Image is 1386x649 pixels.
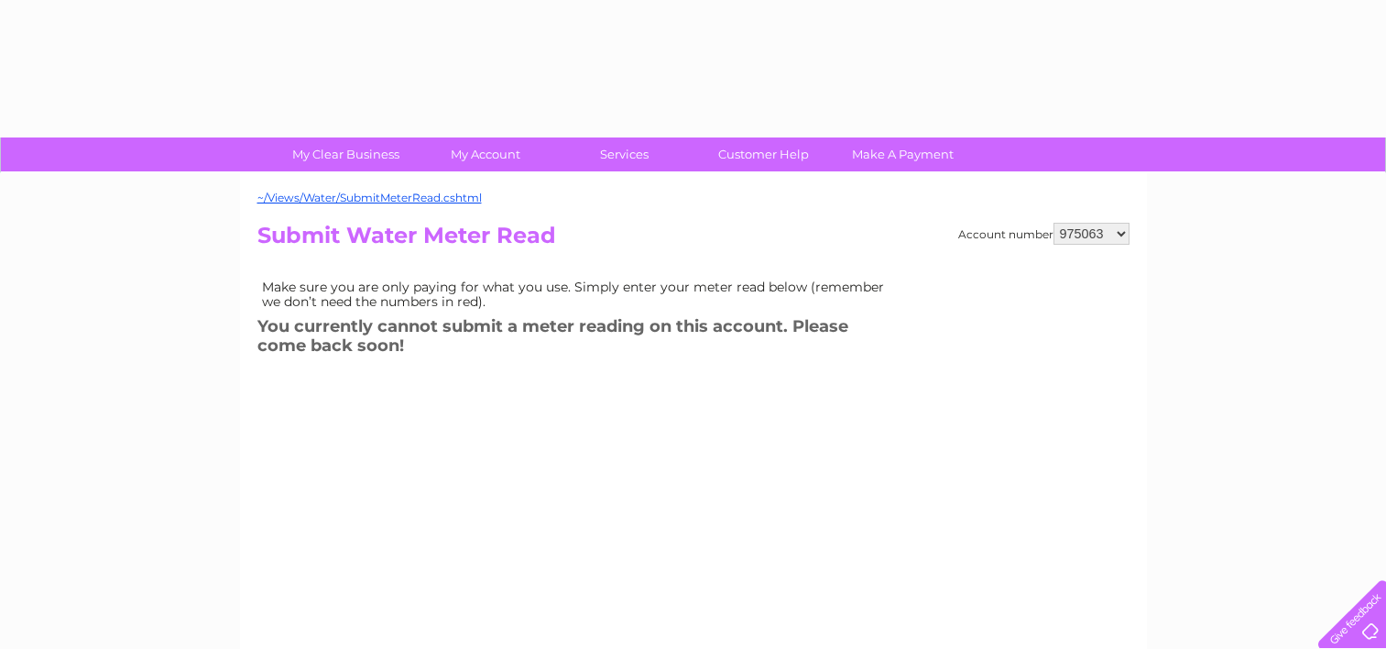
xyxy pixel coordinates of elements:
h2: Submit Water Meter Read [257,223,1130,258]
td: Make sure you are only paying for what you use. Simply enter your meter read below (remember we d... [257,275,899,313]
a: My Clear Business [270,137,421,171]
a: My Account [409,137,561,171]
a: Customer Help [688,137,839,171]
h3: You currently cannot submit a meter reading on this account. Please come back soon! [257,313,899,364]
a: Services [549,137,700,171]
div: Account number [958,223,1130,245]
a: Make A Payment [827,137,978,171]
a: ~/Views/Water/SubmitMeterRead.cshtml [257,191,482,204]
